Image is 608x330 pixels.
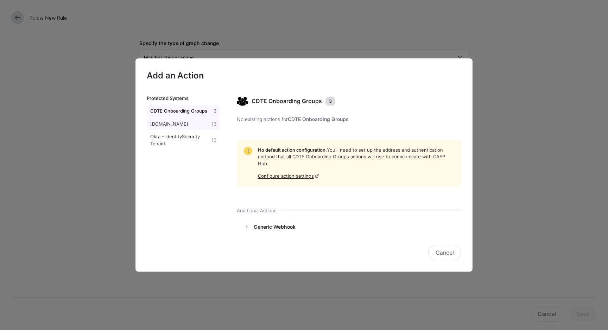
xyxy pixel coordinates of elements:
[149,108,212,115] div: CDTE Onboarding Groups
[237,207,280,214] h3: Additional Actions
[149,133,210,147] div: Okta - IdentitySecurity Tenant
[147,96,220,101] h3: Protected Systems
[237,115,462,123] p: No existing actions for
[237,96,248,107] img: Pg0KPCEtLSBVcGxvYWRlZCB0bzogU1ZHIFJlcG8sIHd3dy5zdmdyZXBvLmNvbSwgR2VuZXJhdG9yOiBTVkcgUmVwbyBNaXhlc...
[147,70,461,82] h2: Add an Action
[288,116,349,122] strong: CDTE Onboarding Groups
[325,97,335,106] small: 3
[149,121,210,128] div: [DOMAIN_NAME]
[252,98,322,104] h3: CDTE Onboarding Groups
[428,245,461,260] button: Cancel
[258,147,327,153] strong: No default action configuration.
[258,173,319,179] a: Configure action settings
[210,121,218,128] div: 13
[210,137,218,144] div: 13
[258,147,455,167] p: You'll need to set up the address and authentication method that all CDTE Onboarding Groups actio...
[212,108,218,115] div: 3
[254,224,429,230] h4: Generic Webhook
